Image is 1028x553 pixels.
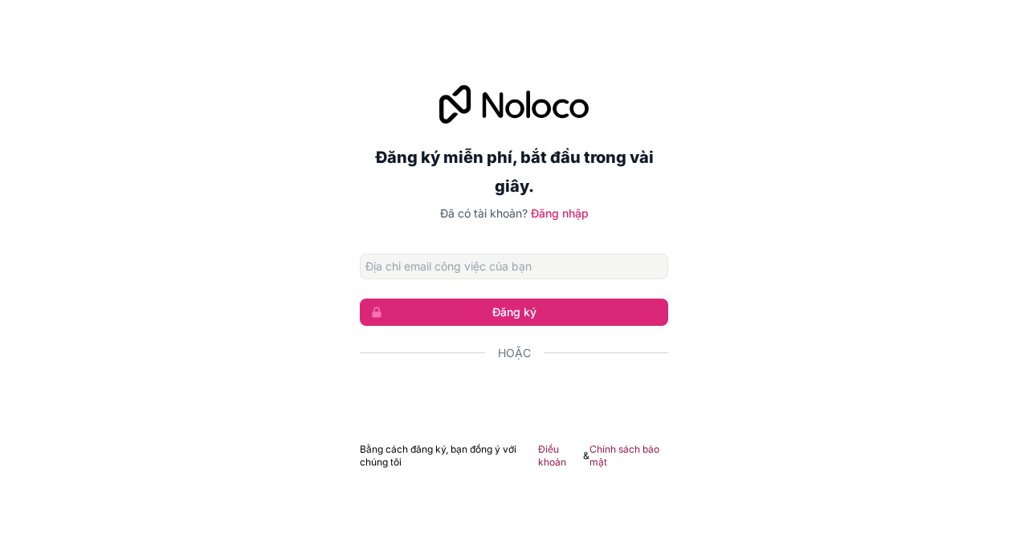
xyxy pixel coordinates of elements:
input: Địa chỉ email [360,254,668,279]
font: Điều khoản [538,443,566,468]
font: & [583,449,589,462]
iframe: Nút Đăng nhập bằng Google [352,379,676,414]
font: Đã có tài khoản? [440,206,528,220]
a: Đăng nhập [531,206,589,220]
font: Bằng cách đăng ký, bạn đồng ý với chúng tôi [360,443,516,468]
a: Chính sách bảo mật [589,443,668,469]
font: Chính sách bảo mật [589,443,659,468]
font: Đăng ký miễn phí, bắt đầu trong vài giây. [375,148,654,196]
font: Đăng ký [492,305,536,319]
a: Điều khoản [538,443,583,469]
font: Hoặc [498,346,531,360]
button: Đăng ký [360,299,668,326]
